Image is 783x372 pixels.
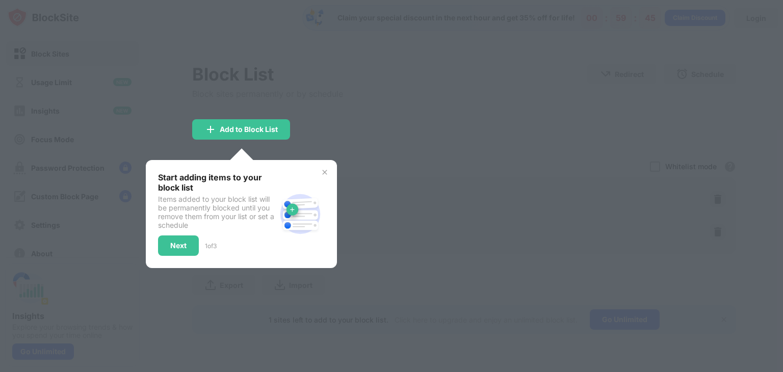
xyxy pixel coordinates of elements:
div: Items added to your block list will be permanently blocked until you remove them from your list o... [158,195,276,229]
div: 1 of 3 [205,242,217,250]
img: block-site.svg [276,190,325,238]
img: x-button.svg [321,168,329,176]
div: Add to Block List [220,125,278,134]
div: Next [170,242,187,250]
div: Start adding items to your block list [158,172,276,193]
